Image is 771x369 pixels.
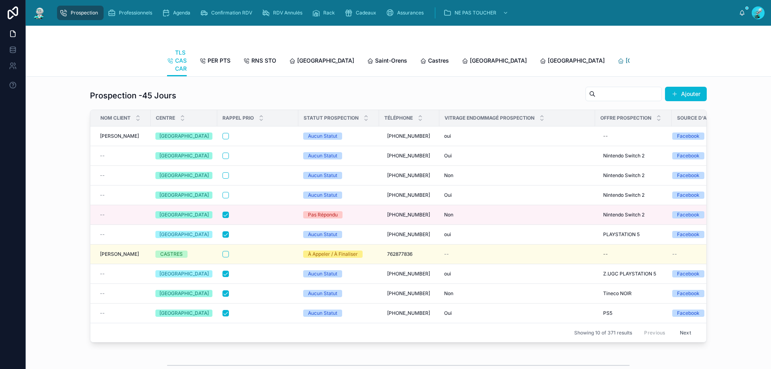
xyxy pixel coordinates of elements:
[444,192,452,198] span: Oui
[540,53,605,69] a: [GEOGRAPHIC_DATA]
[303,310,374,317] a: Aucun Statut
[308,172,337,179] div: Aucun Statut
[672,192,723,199] a: Facebook
[175,49,187,73] span: TLS CAS CAR
[289,53,354,69] a: [GEOGRAPHIC_DATA]
[155,152,212,159] a: [GEOGRAPHIC_DATA]
[155,133,212,140] a: [GEOGRAPHIC_DATA]
[677,231,700,238] div: Facebook
[444,172,590,179] a: Non
[600,115,651,121] span: Offre Prospection
[420,53,449,69] a: Castres
[105,6,158,20] a: Professionnels
[677,211,700,218] div: Facebook
[304,115,359,121] span: Statut Prospection
[383,6,429,20] a: Assurances
[173,10,190,16] span: Agenda
[159,152,209,159] div: [GEOGRAPHIC_DATA]
[155,192,212,199] a: [GEOGRAPHIC_DATA]
[387,172,430,179] span: [PHONE_NUMBER]
[222,115,254,121] span: Rappel Prio
[384,169,434,182] a: [PHONE_NUMBER]
[672,290,723,297] a: Facebook
[119,10,152,16] span: Professionnels
[159,310,209,317] div: [GEOGRAPHIC_DATA]
[603,310,612,316] span: PS5
[677,133,700,140] div: Facebook
[603,231,640,238] span: PLAYSTATION 5
[198,6,258,20] a: Confirmation RDV
[444,271,451,277] span: oui
[672,251,677,257] span: --
[384,248,434,261] a: 762877836
[603,290,632,297] span: Tineco NOIR
[672,152,723,159] a: Facebook
[672,231,723,238] a: Facebook
[444,153,452,159] span: Oui
[251,57,276,65] span: RNS STO
[444,251,590,257] a: --
[384,208,434,221] a: [PHONE_NUMBER]
[677,290,700,297] div: Facebook
[100,251,146,257] a: [PERSON_NAME]
[444,251,449,257] span: --
[384,267,434,280] a: [PHONE_NUMBER]
[32,6,47,19] img: App logo
[603,192,645,198] span: Nintendo Switch 2
[100,310,146,316] a: --
[444,271,590,277] a: oui
[308,290,337,297] div: Aucun Statut
[159,211,209,218] div: [GEOGRAPHIC_DATA]
[155,290,212,297] a: [GEOGRAPHIC_DATA]
[308,251,358,258] div: À Appeler / À Finaliser
[100,231,105,238] span: --
[100,172,146,179] a: --
[303,211,374,218] a: Pas Répondu
[428,57,449,65] span: Castres
[100,153,105,159] span: --
[100,153,146,159] a: --
[387,271,430,277] span: [PHONE_NUMBER]
[100,290,146,297] a: --
[159,231,209,238] div: [GEOGRAPHIC_DATA]
[548,57,605,65] span: [GEOGRAPHIC_DATA]
[308,211,338,218] div: Pas Répondu
[384,287,434,300] a: [PHONE_NUMBER]
[603,212,645,218] span: Nintendo Switch 2
[342,6,382,20] a: Cadeaux
[677,270,700,277] div: Facebook
[303,133,374,140] a: Aucun Statut
[155,270,212,277] a: [GEOGRAPHIC_DATA]
[100,172,105,179] span: --
[384,115,413,121] span: Téléphone
[444,212,453,218] span: Non
[600,228,667,241] a: PLAYSTATION 5
[600,208,667,221] a: Nintendo Switch 2
[455,10,496,16] span: NE PAS TOUCHER
[387,290,430,297] span: [PHONE_NUMBER]
[672,211,723,218] a: Facebook
[308,152,337,159] div: Aucun Statut
[618,53,683,69] a: [GEOGRAPHIC_DATA]
[444,290,590,297] a: Non
[677,115,717,121] span: Source d'acquisition
[387,310,430,316] span: [PHONE_NUMBER]
[159,270,209,277] div: [GEOGRAPHIC_DATA]
[600,130,667,143] a: --
[243,53,276,69] a: RNS STO
[308,133,337,140] div: Aucun Statut
[600,149,667,162] a: Nintendo Switch 2
[677,172,700,179] div: Facebook
[444,310,590,316] a: Oui
[677,152,700,159] div: Facebook
[155,211,212,218] a: [GEOGRAPHIC_DATA]
[600,287,667,300] a: Tineco NOIR
[308,192,337,199] div: Aucun Statut
[100,192,146,198] a: --
[384,149,434,162] a: [PHONE_NUMBER]
[387,153,430,159] span: [PHONE_NUMBER]
[387,251,412,257] span: 762877836
[677,310,700,317] div: Facebook
[462,53,527,69] a: [GEOGRAPHIC_DATA]
[444,133,590,139] a: oui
